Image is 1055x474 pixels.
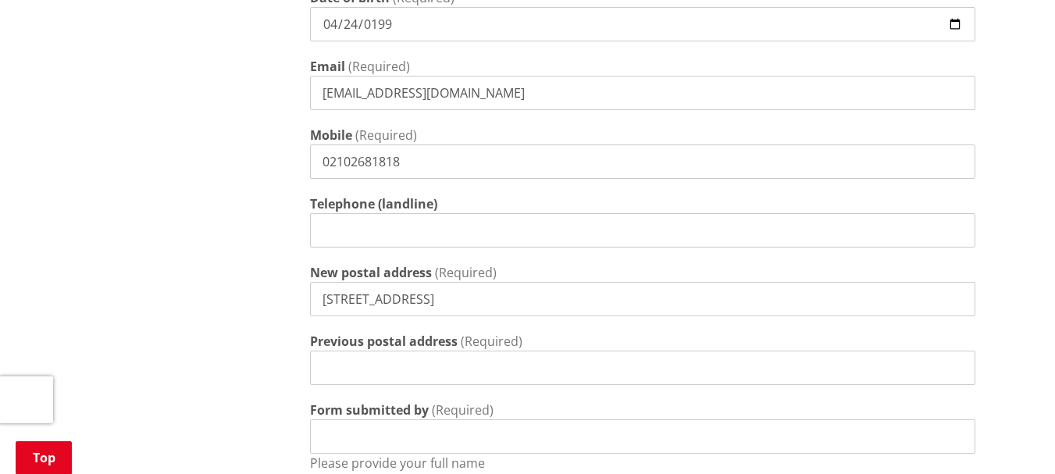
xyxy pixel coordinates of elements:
[16,441,72,474] a: Top
[983,408,1039,465] iframe: Messenger Launcher
[435,264,497,281] span: (Required)
[310,126,352,144] label: Mobile
[310,454,975,472] p: Please provide your full name
[461,333,522,350] span: (Required)
[310,332,458,351] label: Previous postal address
[310,263,432,282] label: New postal address
[310,401,429,419] label: Form submitted by
[310,194,437,213] label: Telephone (landline)
[348,58,410,75] span: (Required)
[310,57,345,76] label: Email
[432,401,494,419] span: (Required)
[355,127,417,144] span: (Required)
